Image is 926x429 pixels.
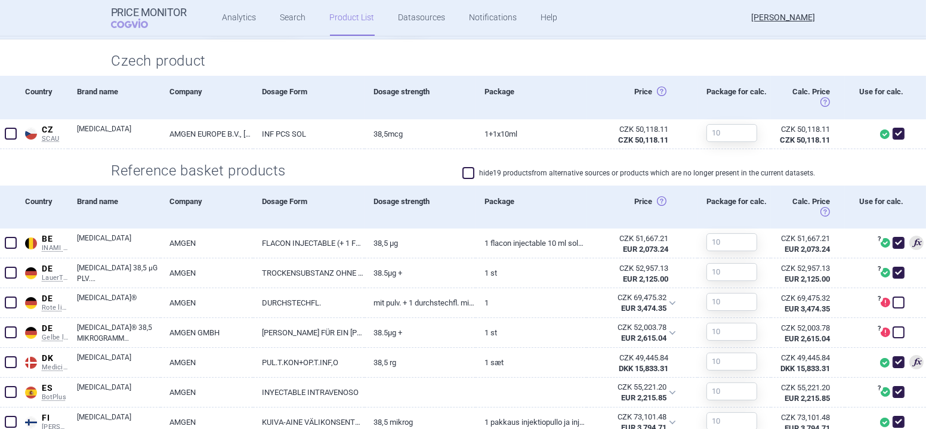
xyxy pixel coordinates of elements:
div: CZK 52,003.78EUR 2,615.04 [587,318,683,348]
div: CZK 55,221.20 [595,382,666,393]
a: PUL.T.KON+OP.T.INF,O [253,348,364,377]
strong: DKK 15,833.31 [780,364,830,373]
a: AMGEN [160,378,253,407]
div: CZK 52,957.13 [780,263,830,274]
strong: EUR 3,474.35 [621,304,666,313]
abbr: SP-CAU-010 Německo hrazené LP na recept [595,292,666,314]
a: DEDELauerTaxe CGM [21,261,68,282]
strong: EUR 2,125.00 [785,274,830,283]
div: Dosage strength [365,76,476,119]
div: Price [587,76,697,119]
a: 1 flacon injectable 10 mL solvant pour solution pour perfusion, 38,5 µg [476,229,587,258]
strong: EUR 2,615.04 [621,334,666,342]
a: CZK 52,003.78EUR 2,615.04 [771,318,845,349]
div: Company [160,76,253,119]
div: CZK 69,475.32EUR 3,474.35 [587,288,683,318]
img: Czech Republic [25,128,37,140]
div: Brand name [68,186,160,229]
div: CZK 51,667.21 [780,233,830,244]
a: 38.5µg + [365,318,476,347]
span: Gelbe liste [42,334,68,342]
img: Belgium [25,237,37,249]
h2: Czech product [111,51,815,71]
a: AMGEN GMBH [160,318,253,347]
input: 10 [706,293,757,311]
span: ? [876,325,883,332]
a: 38,5 µg [365,229,476,258]
a: mit Pulv. + 1 Durchstechfl. mit Lsg. (Stabilisator) [365,288,476,317]
strong: EUR 2,073.24 [623,245,668,254]
input: 10 [706,353,757,371]
span: DK [42,353,68,364]
a: CZK 69,475.32EUR 3,474.35 [771,288,845,319]
span: Lowest price [909,355,924,369]
strong: EUR 2,125.00 [623,274,668,283]
span: CZ [42,125,68,135]
label: hide 19 products from alternative sources or products which are no longer present in the current ... [462,167,815,179]
input: 10 [706,233,757,251]
div: CZK 69,475.32 [595,292,666,303]
div: Package for calc. [697,186,771,229]
a: CZCZSCAU [21,122,68,143]
div: CZK 69,475.32 [780,293,830,304]
input: 10 [706,263,757,281]
div: CZK 73,101.48 [780,412,830,423]
strong: Price Monitor [111,7,187,18]
img: Finland [25,416,37,428]
span: LauerTaxe CGM [42,274,68,282]
div: Dosage Form [253,186,364,229]
a: 1 ST [476,318,587,347]
a: [MEDICAL_DATA]® [77,292,160,314]
div: Company [160,186,253,229]
abbr: Česko ex-factory [595,124,668,146]
a: AMGEN [160,229,253,258]
span: DE [42,264,68,274]
div: Package [476,186,587,229]
strong: DKK 15,833.31 [619,364,668,373]
a: 38,5MCG [365,119,476,149]
span: COGVIO [111,18,165,28]
div: Calc. Price [771,76,845,119]
a: 1 [476,288,587,317]
a: [MEDICAL_DATA] [77,124,160,145]
abbr: SP-CAU-010 Belgie hrazené LP [595,233,668,255]
a: CZK 51,667.21EUR 2,073.24 [771,229,845,260]
div: CZK 49,445.84 [780,353,830,363]
span: INAMI RPS [42,244,68,252]
a: Price MonitorCOGVIO [111,7,187,29]
a: 38.5µg + [365,258,476,288]
div: Country [21,186,68,229]
a: 1+1X10ML [476,119,587,149]
img: Germany [25,267,37,279]
div: Use for calc. [845,76,909,119]
abbr: SP-CAU-010 Dánsko [595,353,668,374]
span: ? [876,295,883,303]
span: DE [42,294,68,304]
a: CZK 49,445.84DKK 15,833.31 [771,348,845,379]
a: CZK 52,957.13EUR 2,125.00 [771,258,845,289]
a: DKDKMedicinpriser [21,351,68,372]
span: BE [42,234,68,245]
img: Denmark [25,357,37,369]
a: AMGEN [160,288,253,317]
div: CZK 52,957.13 [595,263,668,274]
div: Use for calc. [845,186,909,229]
div: Package for calc. [697,76,771,119]
div: CZK 73,101.48 [595,412,666,422]
div: Dosage Form [253,76,364,119]
div: CZK 55,221.20EUR 2,215.85 [587,378,683,408]
img: Spain [25,387,37,399]
input: 10 [706,382,757,400]
strong: EUR 2,073.24 [785,245,830,254]
a: 1 St [476,258,587,288]
span: BotPlus [42,393,68,402]
div: Country [21,76,68,119]
strong: EUR 2,615.04 [785,334,830,343]
div: Brand name [68,76,160,119]
div: CZK 50,118.11 [780,124,830,135]
a: [MEDICAL_DATA] [77,352,160,374]
a: AMGEN EUROPE B.V., [GEOGRAPHIC_DATA] [160,119,253,149]
span: 3rd lowest price [909,236,924,250]
a: [MEDICAL_DATA]® 38,5 MIKROGRAMM [PERSON_NAME] ZUR HERSTELLUNG EINES KONZENTRATS UND LÖSUNG ZUR HE... [77,322,160,344]
div: CZK 55,221.20 [780,382,830,393]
